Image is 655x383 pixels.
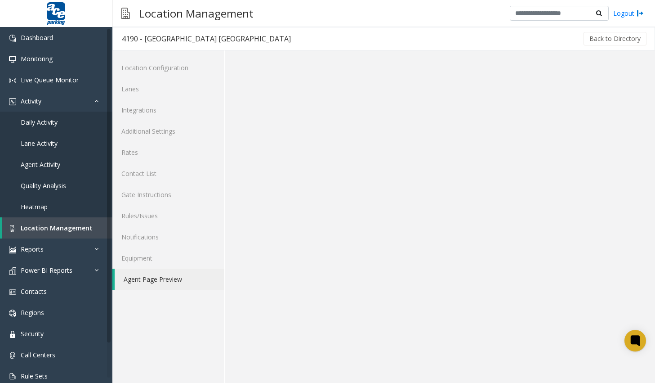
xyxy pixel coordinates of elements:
[21,351,55,359] span: Call Centers
[9,331,16,338] img: 'icon'
[21,203,48,211] span: Heatmap
[9,98,16,105] img: 'icon'
[122,33,291,45] div: 4190 - [GEOGRAPHIC_DATA] [GEOGRAPHIC_DATA]
[613,9,644,18] a: Logout
[21,118,58,126] span: Daily Activity
[21,33,53,42] span: Dashboard
[9,267,16,275] img: 'icon'
[9,310,16,317] img: 'icon'
[21,308,44,317] span: Regions
[112,142,224,163] a: Rates
[9,77,16,84] img: 'icon'
[9,288,16,296] img: 'icon'
[9,352,16,359] img: 'icon'
[9,56,16,63] img: 'icon'
[134,2,258,24] h3: Location Management
[115,269,224,290] a: Agent Page Preview
[21,372,48,380] span: Rule Sets
[584,32,646,45] button: Back to Directory
[9,246,16,253] img: 'icon'
[112,99,224,121] a: Integrations
[9,225,16,232] img: 'icon'
[112,57,224,78] a: Location Configuration
[9,373,16,380] img: 'icon'
[21,76,79,84] span: Live Queue Monitor
[21,139,58,148] span: Lane Activity
[112,248,224,269] a: Equipment
[112,226,224,248] a: Notifications
[637,9,644,18] img: logout
[21,160,60,169] span: Agent Activity
[121,2,130,24] img: pageIcon
[21,224,93,232] span: Location Management
[21,287,47,296] span: Contacts
[112,205,224,226] a: Rules/Issues
[21,329,44,338] span: Security
[21,181,66,190] span: Quality Analysis
[21,245,44,253] span: Reports
[21,97,41,105] span: Activity
[112,163,224,184] a: Contact List
[112,121,224,142] a: Additional Settings
[112,184,224,205] a: Gate Instructions
[112,78,224,99] a: Lanes
[2,217,112,239] a: Location Management
[21,54,53,63] span: Monitoring
[9,35,16,42] img: 'icon'
[21,266,72,275] span: Power BI Reports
